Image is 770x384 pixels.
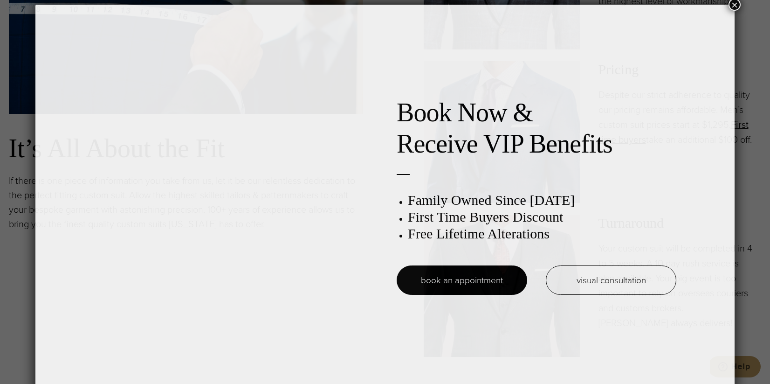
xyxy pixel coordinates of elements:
h3: Family Owned Since [DATE] [408,192,676,209]
h2: Book Now & Receive VIP Benefits [397,97,676,160]
a: book an appointment [397,265,527,295]
span: Help [21,7,41,15]
h3: Free Lifetime Alterations [408,225,676,242]
h3: First Time Buyers Discount [408,209,676,225]
a: visual consultation [546,265,676,295]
